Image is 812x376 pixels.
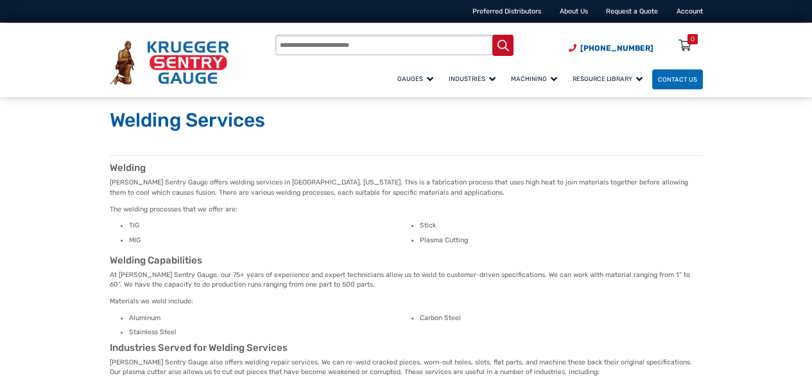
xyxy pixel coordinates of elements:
a: Gauges [392,67,443,90]
li: MIG [129,235,412,245]
p: [PERSON_NAME] Sentry Gauge offers welding services in [GEOGRAPHIC_DATA], [US_STATE]. This is a fa... [110,177,703,198]
p: The welding processes that we offer are: [110,204,703,215]
div: 0 [691,34,695,44]
h2: Welding Capabilities [110,255,703,267]
h1: Welding Services [110,109,703,133]
li: Carbon Steel [420,313,703,323]
a: Request a Quote [606,7,658,15]
a: Resource Library [567,67,652,90]
span: Industries [449,75,496,82]
li: Stainless Steel [129,327,412,337]
li: Plasma Cutting [420,235,703,245]
span: Resource Library [573,75,643,82]
li: Aluminum [129,313,412,323]
a: About Us [560,7,588,15]
span: Machining [511,75,557,82]
img: Krueger Sentry Gauge [110,40,229,85]
a: Industries [443,67,505,90]
a: Phone Number (920) 434-8860 [569,42,653,54]
p: Materials we weld include: [110,296,703,307]
li: Stick [420,220,703,230]
li: TIG [129,220,412,230]
a: Contact Us [652,69,703,89]
p: At [PERSON_NAME] Sentry Gauge, our 75+ years of experience and expert technicians allow us to wel... [110,270,703,291]
span: Gauges [397,75,433,82]
h2: Welding [110,162,703,174]
a: Machining [505,67,567,90]
h2: Industries Served for Welding Services [110,342,703,354]
a: Preferred Distributors [472,7,541,15]
a: Account [677,7,703,15]
span: Contact Us [658,76,697,83]
span: [PHONE_NUMBER] [580,44,653,53]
